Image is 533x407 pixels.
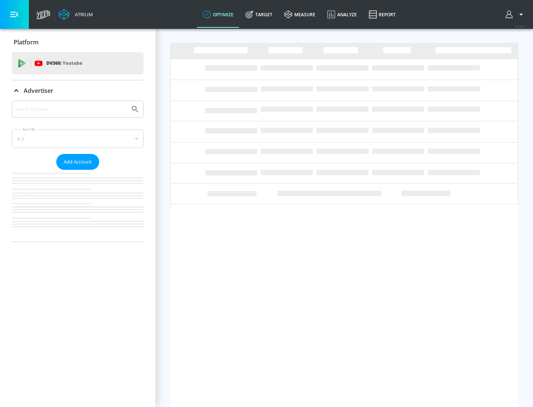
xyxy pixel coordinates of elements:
a: optimize [197,1,239,28]
a: Report [363,1,402,28]
button: Add Account [56,154,99,170]
p: Youtube [63,59,82,67]
div: DV360: Youtube [12,52,144,74]
div: Advertiser [12,101,144,242]
span: Add Account [64,158,92,166]
div: Atrium [72,11,93,18]
div: Platform [12,32,144,53]
a: Atrium [58,9,93,20]
nav: list of Advertiser [12,170,144,242]
span: v 4.25.2 [515,24,526,28]
a: Target [239,1,278,28]
label: Sort By [21,127,37,132]
a: measure [278,1,321,28]
p: DV360: [46,59,82,67]
a: Analyze [321,1,363,28]
p: Platform [14,38,38,46]
div: A-Z [12,129,144,148]
p: Advertiser [24,87,53,95]
div: Advertiser [12,80,144,101]
input: Search by name [15,104,127,114]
